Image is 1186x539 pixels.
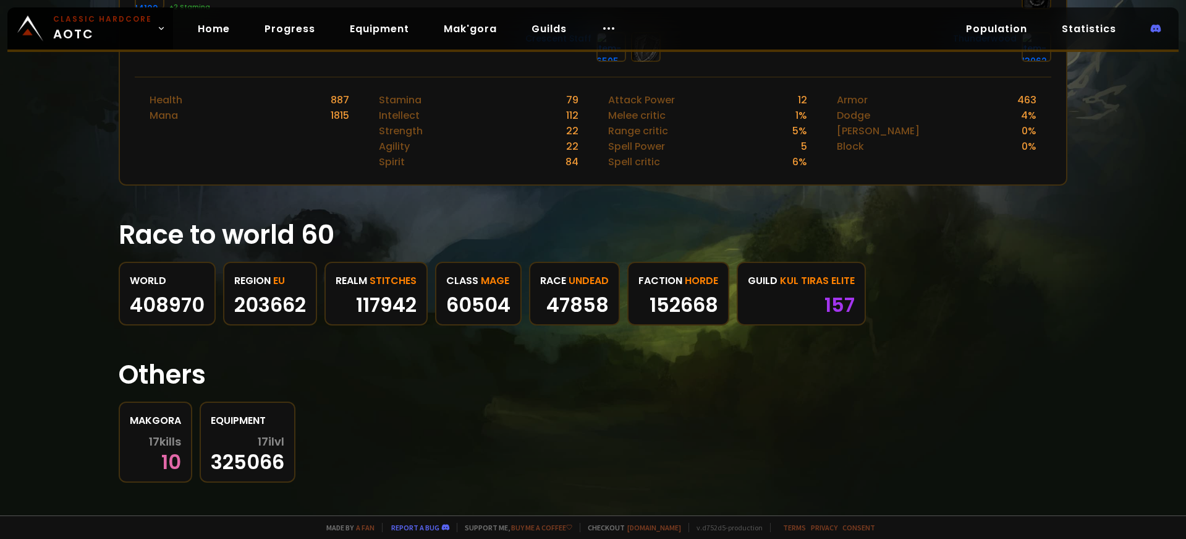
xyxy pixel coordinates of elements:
[837,123,920,139] div: [PERSON_NAME]
[792,154,807,170] div: 6 %
[608,92,675,108] div: Attack Power
[391,523,439,532] a: Report a bug
[119,215,1067,254] h1: Race to world 60
[211,436,284,472] div: 325066
[379,108,420,123] div: Intellect
[481,273,509,288] span: Mage
[119,262,216,326] a: World408970
[837,108,870,123] div: Dodge
[685,273,718,288] span: Horde
[842,523,875,532] a: Consent
[837,139,864,154] div: Block
[748,296,855,314] div: 157
[748,273,855,288] div: guild
[608,108,666,123] div: Melee critic
[169,2,282,12] div: +2 Stamina
[149,436,181,448] span: 17 kills
[783,523,806,532] a: Terms
[150,92,182,108] div: Health
[457,523,572,532] span: Support me,
[435,262,522,326] a: classMage60504
[446,296,510,314] div: 60504
[792,123,807,139] div: 5 %
[223,262,317,326] a: regionEU203662
[331,108,349,123] div: 1815
[569,273,609,288] span: Undead
[379,92,421,108] div: Stamina
[336,273,417,288] div: realm
[119,402,192,483] a: Makgora17kills10
[608,154,660,170] div: Spell critic
[188,16,240,41] a: Home
[566,108,578,123] div: 112
[130,296,205,314] div: 408970
[580,523,681,532] span: Checkout
[566,123,578,139] div: 22
[511,523,572,532] a: Buy me a coffee
[608,139,665,154] div: Spell Power
[1022,123,1036,139] div: 0 %
[566,92,578,108] div: 79
[324,262,428,326] a: realmStitches117942
[379,123,423,139] div: Strength
[638,296,718,314] div: 152668
[356,523,375,532] a: a fan
[529,262,620,326] a: raceUndead47858
[119,355,1067,394] h1: Others
[53,14,152,43] span: AOTC
[566,139,578,154] div: 22
[565,154,578,170] div: 84
[53,14,152,25] small: Classic Hardcore
[446,273,510,288] div: class
[379,139,410,154] div: Agility
[130,413,181,428] div: Makgora
[795,108,807,123] div: 1 %
[130,273,205,288] div: World
[234,273,306,288] div: region
[130,436,181,472] div: 10
[340,16,419,41] a: Equipment
[627,523,681,532] a: [DOMAIN_NAME]
[540,273,609,288] div: race
[273,273,285,288] span: EU
[837,92,868,108] div: Armor
[150,108,178,123] div: Mana
[7,7,173,50] a: Classic HardcoreAOTC
[200,402,295,483] a: Equipment17ilvl325066
[798,92,807,108] div: 12
[627,262,729,326] a: factionHorde152668
[801,139,807,154] div: 5
[370,273,417,288] span: Stitches
[211,413,284,428] div: Equipment
[234,296,306,314] div: 203662
[434,16,507,41] a: Mak'gora
[780,273,855,288] span: Kul Tiras Elite
[811,523,837,532] a: Privacy
[379,154,405,170] div: Spirit
[258,436,284,448] span: 17 ilvl
[638,273,718,288] div: faction
[336,296,417,314] div: 117942
[608,123,668,139] div: Range critic
[331,92,349,108] div: 887
[540,296,609,314] div: 47858
[688,523,763,532] span: v. d752d5 - production
[1052,16,1126,41] a: Statistics
[319,523,375,532] span: Made by
[956,16,1037,41] a: Population
[1021,108,1036,123] div: 4 %
[255,16,325,41] a: Progress
[1017,92,1036,108] div: 463
[1022,139,1036,154] div: 0 %
[522,16,577,41] a: Guilds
